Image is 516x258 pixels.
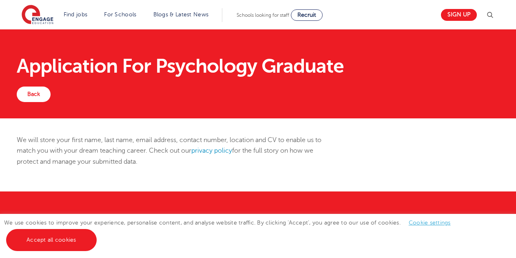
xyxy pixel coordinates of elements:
[291,9,323,21] a: Recruit
[64,11,88,18] a: Find jobs
[191,147,232,154] a: privacy policy
[17,87,51,102] a: Back
[441,9,477,21] a: Sign up
[17,135,334,167] p: We will store your first name, last name, email address, contact number, location and CV to enabl...
[104,11,136,18] a: For Schools
[237,12,289,18] span: Schools looking for staff
[297,12,316,18] span: Recruit
[22,5,53,25] img: Engage Education
[4,220,459,243] span: We use cookies to improve your experience, personalise content, and analyse website traffic. By c...
[6,229,97,251] a: Accept all cookies
[409,220,451,226] a: Cookie settings
[153,11,209,18] a: Blogs & Latest News
[17,56,499,76] h1: Application For Psychology Graduate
